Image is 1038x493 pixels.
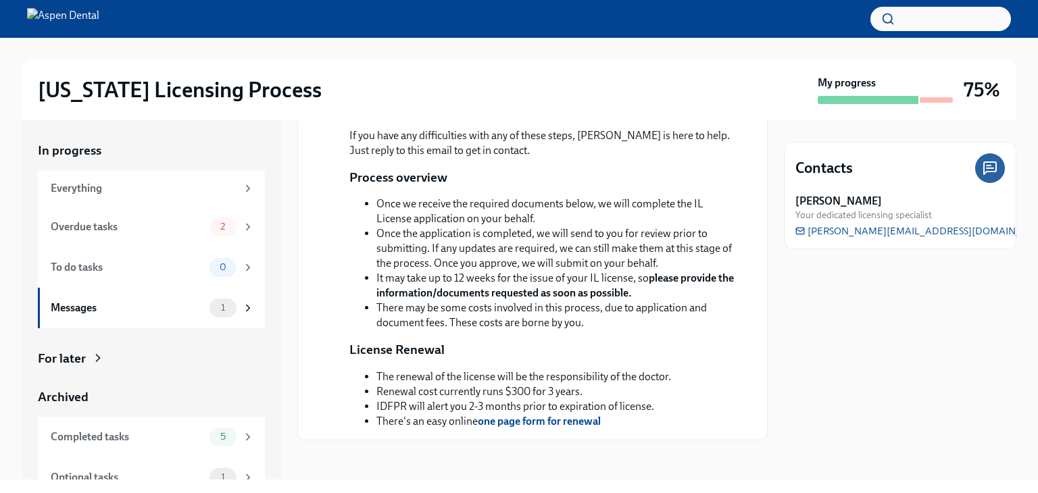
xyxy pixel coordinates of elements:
a: Messages1 [38,288,265,328]
h4: Contacts [795,158,853,178]
span: 5 [212,432,234,442]
div: Everything [51,181,237,196]
div: Overdue tasks [51,219,204,234]
p: License Renewal [349,341,445,359]
a: To do tasks0 [38,247,265,288]
li: It may take up to 12 weeks for the issue of your IL license, so [376,271,735,301]
span: Your dedicated licensing specialist [795,209,932,222]
a: For later [38,350,265,367]
strong: [PERSON_NAME] [795,194,882,209]
a: In progress [38,142,265,159]
li: IDFPR will alert you 2-3 months prior to expiration of license. [376,399,671,414]
a: one page form for renewal [478,415,601,427]
h2: [US_STATE] Licensing Process [38,76,322,103]
li: Once the application is completed, we will send to you for review prior to submitting. If any upd... [376,226,735,271]
span: 2 [212,222,233,232]
img: Aspen Dental [27,8,99,30]
div: For later [38,350,86,367]
li: The renewal of the license will be the responsibility of the doctor. [376,369,671,384]
li: Once we receive the required documents below, we will complete the IL License application on your... [376,197,735,226]
strong: My progress [818,76,876,90]
p: If you have any difficulties with any of these steps, [PERSON_NAME] is here to help. Just reply t... [349,128,735,158]
li: There may be some costs involved in this process, due to application and document fees. These cos... [376,301,735,330]
span: 1 [213,472,233,482]
div: To do tasks [51,260,204,275]
a: Overdue tasks2 [38,207,265,247]
li: Renewal cost currently runs $300 for 3 years. [376,384,671,399]
div: Optional tasks [51,470,204,485]
span: 0 [212,262,234,272]
li: There's an easy online [376,414,671,429]
div: Messages [51,301,204,315]
a: Everything [38,170,265,207]
h3: 75% [964,78,1000,102]
a: Completed tasks5 [38,417,265,457]
p: Process overview [349,169,447,186]
a: Archived [38,388,265,406]
div: Completed tasks [51,430,204,444]
span: 1 [213,303,233,313]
